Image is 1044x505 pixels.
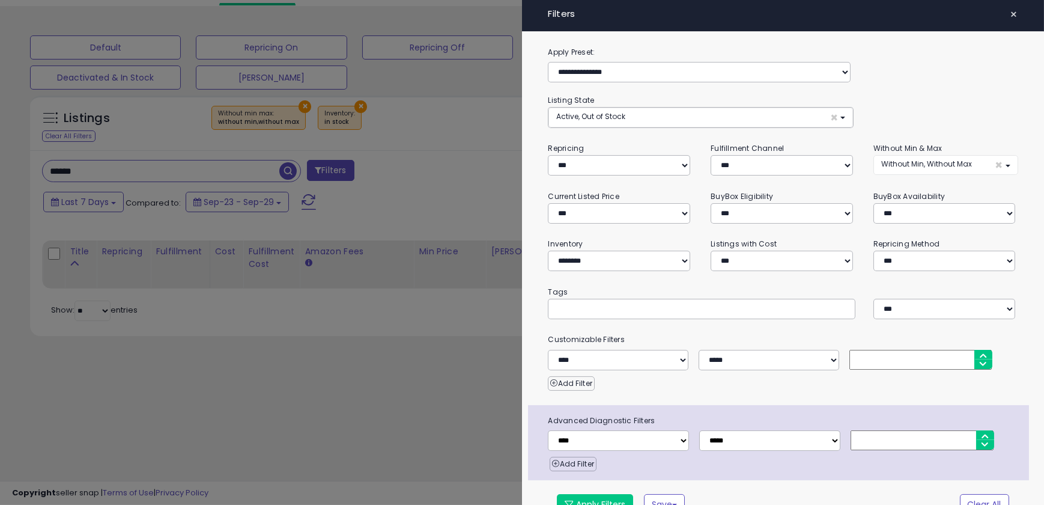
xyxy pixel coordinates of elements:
span: Without Min, Without Max [881,159,972,169]
button: Add Filter [550,457,596,471]
button: Active, Out of Stock × [548,108,852,127]
small: Repricing [548,143,584,153]
small: Tags [539,286,1027,299]
small: BuyBox Eligibility [711,191,773,201]
span: × [995,159,1003,171]
button: × [1006,6,1023,23]
button: Without Min, Without Max × [873,155,1018,175]
button: Add Filter [548,376,594,391]
small: Customizable Filters [539,333,1027,346]
small: Inventory [548,239,583,249]
small: Without Min & Max [873,143,942,153]
span: Active, Out of Stock [556,111,625,121]
label: Apply Preset: [539,46,1027,59]
small: Listing State [548,95,594,105]
small: Fulfillment Channel [711,143,784,153]
small: BuyBox Availability [873,191,945,201]
h4: Filters [548,9,1018,19]
small: Current Listed Price [548,191,619,201]
span: × [830,111,838,124]
span: Advanced Diagnostic Filters [539,414,1028,427]
small: Listings with Cost [711,239,777,249]
span: × [1010,6,1018,23]
small: Repricing Method [873,239,940,249]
